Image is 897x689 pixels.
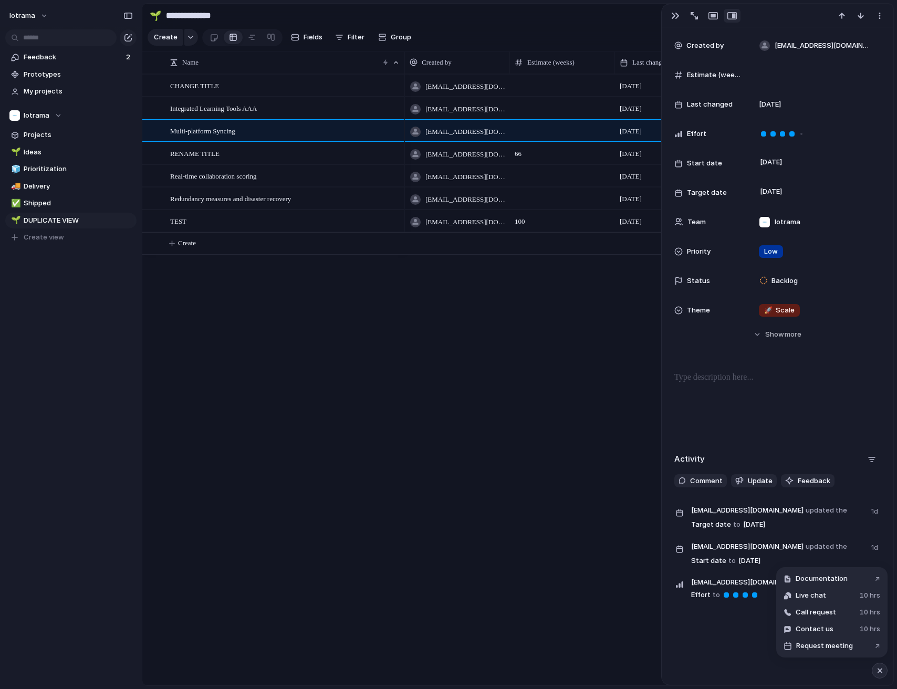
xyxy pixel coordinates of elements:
[24,130,133,140] span: Projects
[620,171,642,182] span: [DATE]
[150,8,161,23] div: 🌱
[687,99,733,110] span: Last changed
[620,103,642,114] span: [DATE]
[11,146,18,158] div: 🌱
[620,194,642,204] span: [DATE]
[510,143,614,159] span: 66
[764,246,778,257] span: Low
[765,329,784,340] span: Show
[860,590,880,601] span: 10 hrs
[759,99,781,110] span: [DATE]
[620,216,642,227] span: [DATE]
[796,624,833,634] span: Contact us
[148,29,183,46] button: Create
[691,576,863,601] span: Effort
[764,306,773,314] span: 🚀
[691,541,804,552] span: [EMAIL_ADDRESS][DOMAIN_NAME]
[170,192,291,204] span: Redundancy measures and disaster recovery
[5,229,137,245] button: Create view
[126,52,132,62] span: 2
[24,232,64,243] span: Create view
[796,607,836,618] span: Call request
[686,40,724,51] span: Created by
[425,104,505,114] span: [EMAIL_ADDRESS][DOMAIN_NAME]
[674,325,880,344] button: Showmore
[871,504,880,517] span: 1d
[182,57,199,68] span: Name
[170,170,257,182] span: Real-time collaboration scoring
[5,213,137,228] a: 🌱DUPLICATE VIEW
[875,641,880,651] span: ↗
[687,70,742,80] span: Estimate (weeks)
[527,57,575,68] span: Estimate (weeks)
[24,198,133,208] span: Shipped
[775,40,871,51] span: [EMAIL_ADDRESS][DOMAIN_NAME]
[24,181,133,192] span: Delivery
[5,179,137,194] a: 🚚Delivery
[674,453,705,465] h2: Activity
[24,215,133,226] span: DUPLICATE VIEW
[687,276,710,286] span: Status
[5,161,137,177] a: 🧊Prioritization
[373,29,416,46] button: Group
[24,52,123,62] span: Feedback
[740,518,768,531] span: [DATE]
[779,621,884,638] button: Contact us10 hrs
[691,540,865,568] span: Start date
[779,570,884,587] button: Documentation↗
[779,587,884,604] button: Live chat10 hrs
[425,194,505,205] span: [EMAIL_ADDRESS][DOMAIN_NAME]
[620,149,642,159] span: [DATE]
[9,147,20,158] button: 🌱
[860,607,880,618] span: 10 hrs
[304,32,322,43] span: Fields
[871,540,880,553] span: 1d
[170,79,219,91] span: CHANGE TITLE
[771,276,798,286] span: Backlog
[170,124,235,137] span: Multi-platform Syncing
[806,541,847,552] span: updated the
[425,217,505,227] span: [EMAIL_ADDRESS][DOMAIN_NAME]
[875,573,880,584] span: ↗
[687,187,727,198] span: Target date
[796,590,826,601] span: Live chat
[731,474,777,488] button: Update
[24,86,133,97] span: My projects
[147,7,164,24] button: 🌱
[796,573,848,584] span: Documentation
[422,57,452,68] span: Created by
[24,164,133,174] span: Prioritization
[5,49,137,65] a: Feedback2
[425,149,505,160] span: [EMAIL_ADDRESS][DOMAIN_NAME]
[785,329,801,340] span: more
[5,144,137,160] a: 🌱Ideas
[687,129,706,139] span: Effort
[806,505,847,516] span: updated the
[5,195,137,211] a: ✅Shipped
[775,217,800,227] span: Iotrama
[9,11,35,21] span: iotrama
[779,638,884,654] button: Request meeting↗
[798,476,830,486] span: Feedback
[757,156,785,169] span: [DATE]
[691,577,804,588] span: [EMAIL_ADDRESS][DOMAIN_NAME]
[11,163,18,175] div: 🧊
[5,108,137,123] button: Iotrama
[690,476,723,486] span: Comment
[287,29,327,46] button: Fields
[748,476,773,486] span: Update
[9,198,20,208] button: ✅
[757,185,785,198] span: [DATE]
[24,69,133,80] span: Prototypes
[5,83,137,99] a: My projects
[781,474,835,488] button: Feedback
[331,29,369,46] button: Filter
[425,81,505,92] span: [EMAIL_ADDRESS][DOMAIN_NAME]
[860,624,880,634] span: 10 hrs
[11,197,18,210] div: ✅
[687,158,722,169] span: Start date
[24,147,133,158] span: Ideas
